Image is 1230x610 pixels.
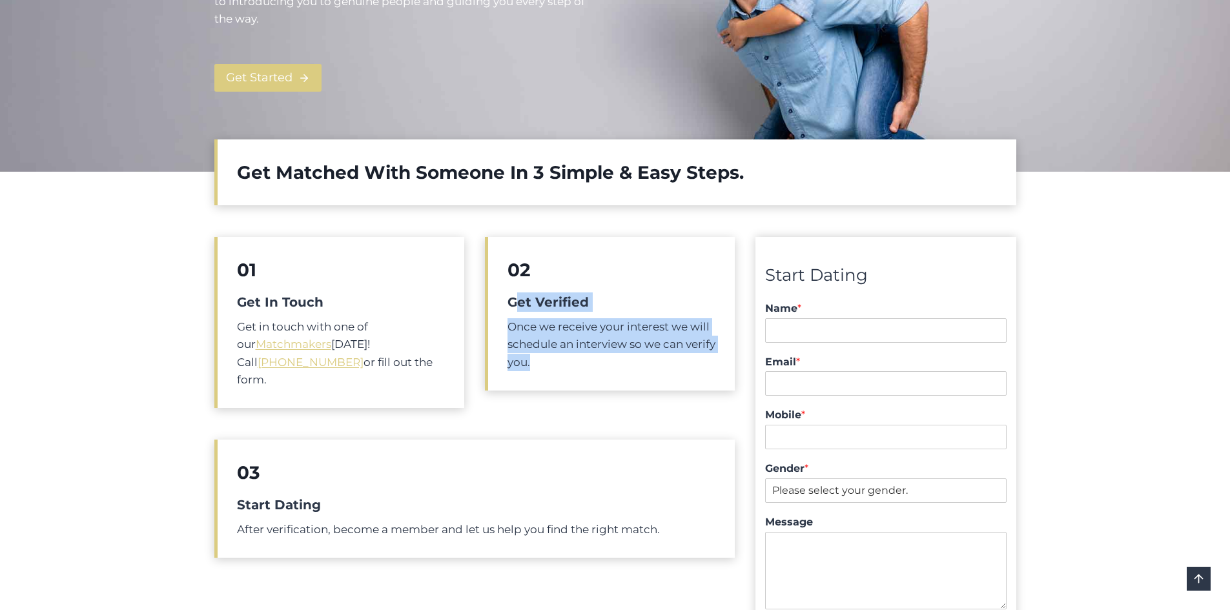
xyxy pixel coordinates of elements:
h2: 03 [237,459,716,486]
a: Scroll to top [1187,567,1211,591]
h2: Get Matched With Someone In 3 Simple & Easy Steps.​ [237,159,997,186]
p: After verification, become a member and let us help you find the right match. [237,521,716,538]
span: Get Started [226,68,292,87]
label: Gender [765,462,1006,476]
a: Get Started [214,64,322,92]
label: Name [765,302,1006,316]
a: [PHONE_NUMBER] [258,356,364,369]
label: Message [765,516,1006,529]
p: Once we receive your interest we will schedule an interview so we can verify you. [507,318,715,371]
h5: Get Verified [507,292,715,312]
h2: 01 [237,256,445,283]
h5: Get In Touch [237,292,445,312]
a: Matchmakers [256,338,331,351]
label: Email [765,356,1006,369]
h2: 02 [507,256,715,283]
input: Mobile [765,425,1006,449]
h5: Start Dating [237,495,716,514]
p: Get in touch with one of our [DATE]! Call or fill out the form. [237,318,445,389]
div: Start Dating [765,262,1006,289]
label: Mobile [765,409,1006,422]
